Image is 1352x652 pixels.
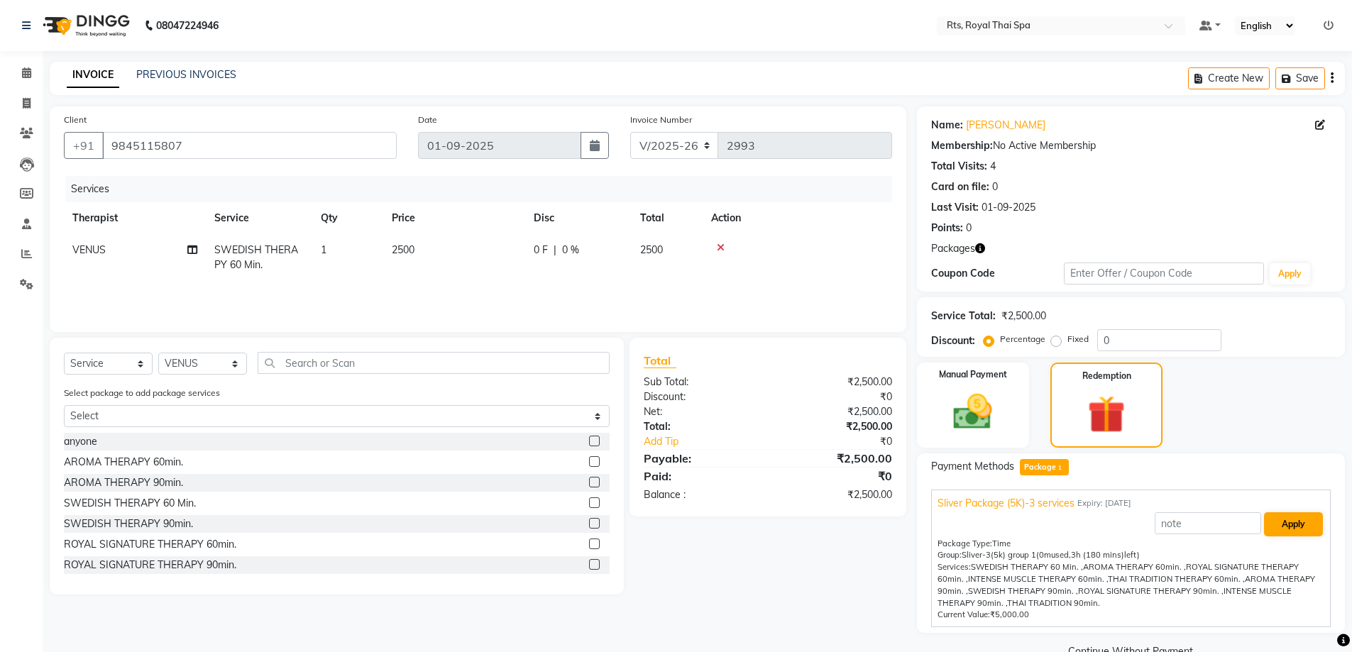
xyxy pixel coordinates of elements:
[931,118,963,133] div: Name:
[36,6,133,45] img: logo
[64,387,220,399] label: Select package to add package services
[938,586,1292,608] span: INTENSE MUSCLE THERAPY 90min. ,
[633,468,768,485] div: Paid:
[966,118,1045,133] a: [PERSON_NAME]
[633,375,768,389] div: Sub Total:
[931,309,996,324] div: Service Total:
[1020,459,1069,475] span: Package
[1275,67,1325,89] button: Save
[768,389,903,404] div: ₹0
[640,243,663,256] span: 2500
[768,375,903,389] div: ₹2,500.00
[938,562,1299,584] span: ROYAL SIGNATURE THERAPY 60min. ,
[64,516,193,531] div: SWEDISH THERAPY 90min.
[1064,263,1264,284] input: Enter Offer / Coupon Code
[938,562,971,572] span: Services:
[64,114,87,126] label: Client
[1000,333,1045,346] label: Percentage
[931,459,1014,474] span: Payment Methods
[633,450,768,467] div: Payable:
[1067,333,1089,346] label: Fixed
[931,266,1065,281] div: Coupon Code
[1007,598,1100,608] span: THAI TRADITION 90min.
[136,68,236,81] a: PREVIOUS INVOICES
[644,353,676,368] span: Total
[72,243,106,256] span: VENUS
[791,434,903,449] div: ₹0
[392,243,414,256] span: 2500
[64,496,196,511] div: SWEDISH THERAPY 60 Min.
[931,179,989,194] div: Card on file:
[554,243,556,258] span: |
[939,368,1007,381] label: Manual Payment
[67,62,119,88] a: INVOICE
[633,434,790,449] a: Add Tip
[768,419,903,434] div: ₹2,500.00
[64,558,236,573] div: ROYAL SIGNATURE THERAPY 90min.
[1078,586,1224,596] span: ROYAL SIGNATURE THERAPY 90min. ,
[1056,464,1064,473] span: 1
[206,202,312,234] th: Service
[982,200,1035,215] div: 01-09-2025
[990,609,1029,619] span: ₹5,000.00
[321,243,326,256] span: 1
[1270,263,1310,284] button: Apply
[65,176,903,202] div: Services
[534,243,548,258] span: 0 F
[1071,550,1124,560] span: 3h (180 mins)
[1083,562,1186,572] span: AROMA THERAPY 60min. ,
[962,550,1140,560] span: used, left)
[64,455,183,470] div: AROMA THERAPY 60min.
[1188,67,1270,89] button: Create New
[1076,391,1137,438] img: _gift.svg
[931,138,993,153] div: Membership:
[992,538,1011,548] span: Time
[1108,574,1245,584] span: THAI TRADITION THERAPY 60min. ,
[703,202,892,234] th: Action
[938,496,1075,511] span: Sliver Package (5K)-3 services
[938,550,962,560] span: Group:
[633,487,768,502] div: Balance :
[768,468,903,485] div: ₹0
[931,159,987,174] div: Total Visits:
[1155,512,1261,534] input: note
[64,537,236,552] div: ROYAL SIGNATURE THERAPY 60min.
[312,202,383,234] th: Qty
[968,574,1108,584] span: INTENSE MUSCLE THERAPY 60min. ,
[633,389,768,404] div: Discount:
[931,221,963,236] div: Points:
[968,586,1078,596] span: SWEDISH THERAPY 90min. ,
[1082,370,1131,382] label: Redemption
[525,202,632,234] th: Disc
[931,138,1331,153] div: No Active Membership
[768,450,903,467] div: ₹2,500.00
[64,434,97,449] div: anyone
[102,132,397,159] input: Search by Name/Mobile/Email/Code
[64,202,206,234] th: Therapist
[64,475,183,490] div: AROMA THERAPY 90min.
[992,179,998,194] div: 0
[938,574,1315,596] span: AROMA THERAPY 90min. ,
[938,538,992,548] span: Package Type:
[931,333,975,348] div: Discount:
[1264,512,1323,536] button: Apply
[1001,309,1046,324] div: ₹2,500.00
[418,114,437,126] label: Date
[562,243,579,258] span: 0 %
[768,404,903,419] div: ₹2,500.00
[938,609,990,619] span: Current Value:
[258,352,610,374] input: Search or Scan
[630,114,692,126] label: Invoice Number
[633,419,768,434] div: Total:
[64,132,104,159] button: +91
[966,221,972,236] div: 0
[962,550,1036,560] span: Sliver-3(5k) group 1
[156,6,219,45] b: 08047224946
[931,241,975,256] span: Packages
[214,243,298,271] span: SWEDISH THERAPY 60 Min.
[768,487,903,502] div: ₹2,500.00
[1036,550,1051,560] span: (0m
[633,404,768,419] div: Net:
[632,202,703,234] th: Total
[941,389,1004,434] img: _cash.svg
